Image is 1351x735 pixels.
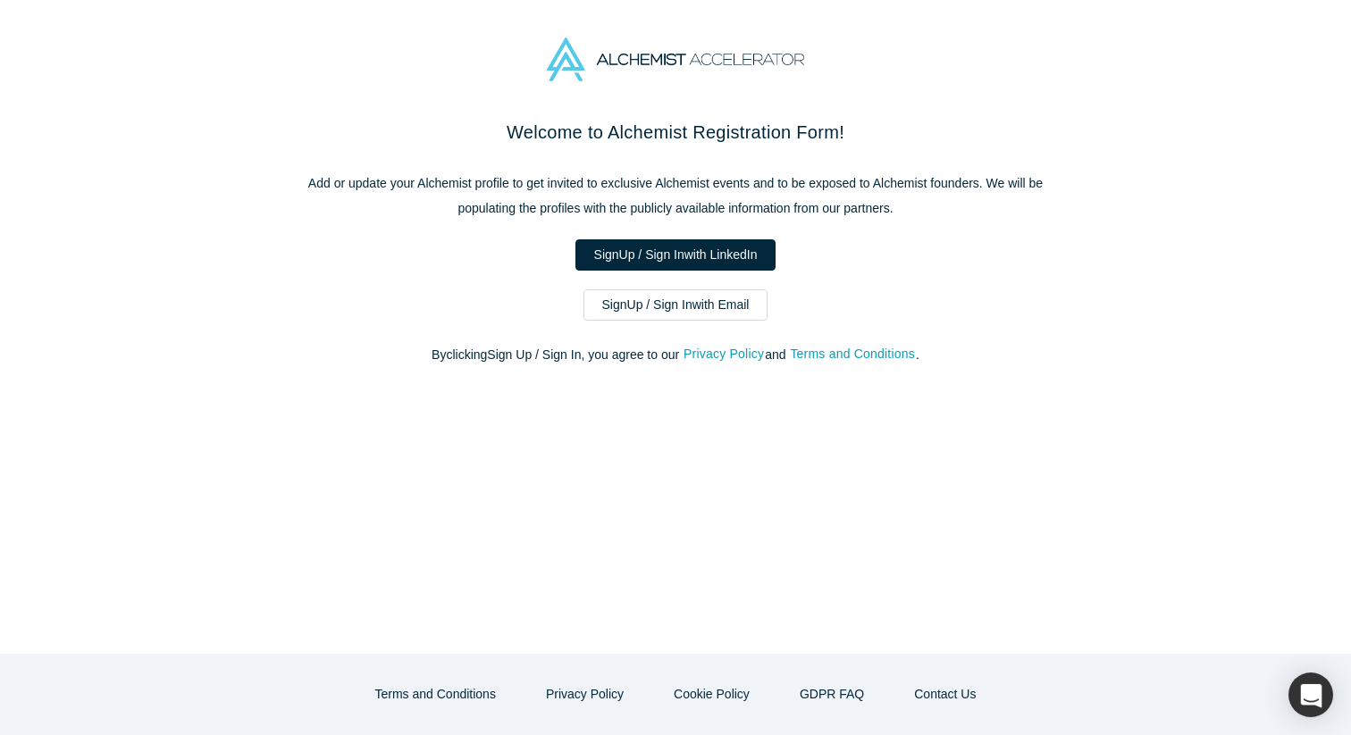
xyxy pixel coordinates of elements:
button: Terms and Conditions [789,344,916,364]
a: SignUp / Sign Inwith LinkedIn [575,239,776,271]
p: Add or update your Alchemist profile to get invited to exclusive Alchemist events and to be expos... [300,171,1051,221]
button: Terms and Conditions [357,679,515,710]
button: Privacy Policy [527,679,642,710]
a: GDPR FAQ [781,679,883,710]
button: Contact Us [895,679,994,710]
p: By clicking Sign Up / Sign In , you agree to our and . [300,346,1051,364]
button: Cookie Policy [655,679,768,710]
img: Alchemist Accelerator Logo [547,38,804,81]
a: SignUp / Sign Inwith Email [583,289,768,321]
button: Privacy Policy [683,344,765,364]
h2: Welcome to Alchemist Registration Form! [300,119,1051,146]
